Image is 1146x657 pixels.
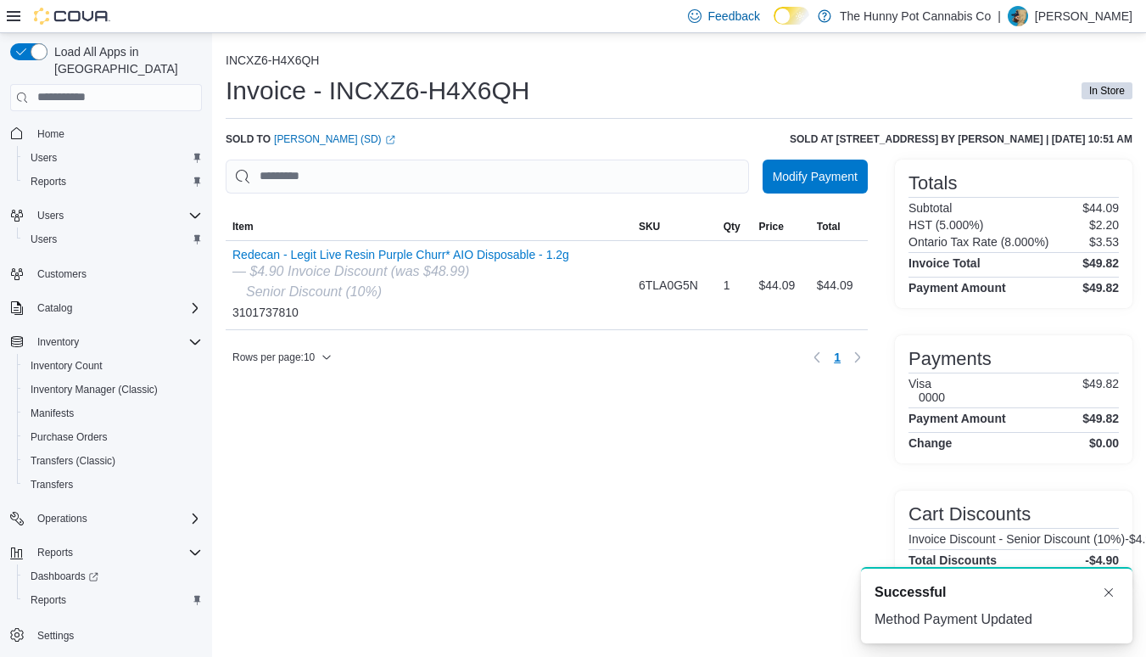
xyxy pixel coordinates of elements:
[1082,201,1119,215] p: $44.09
[908,218,983,232] h6: HST (5.000%)
[31,332,202,352] span: Inventory
[827,344,847,371] button: Page 1 of 1
[17,564,209,588] a: Dashboards
[774,7,809,25] input: Dark Mode
[31,407,74,420] span: Manifests
[31,233,57,246] span: Users
[1082,256,1119,270] h4: $49.82
[232,261,569,282] div: — $4.90 Invoice Discount (was $48.99)
[17,378,209,401] button: Inventory Manager (Classic)
[232,351,315,364] span: Rows per page : 10
[232,220,254,233] span: Item
[31,624,202,645] span: Settings
[226,347,338,368] button: Rows per page:10
[226,74,529,108] h1: Invoice - INCXZ6-H4X6QH
[1082,82,1132,99] span: In Store
[810,268,868,302] div: $44.09
[17,227,209,251] button: Users
[24,171,202,192] span: Reports
[24,451,202,471] span: Transfers (Classic)
[17,425,209,449] button: Purchase Orders
[37,267,87,281] span: Customers
[834,349,841,366] span: 1
[908,412,1006,425] h4: Payment Amount
[717,213,752,240] button: Qty
[908,281,1006,295] h4: Payment Amount
[37,546,73,559] span: Reports
[639,220,660,233] span: SKU
[24,379,202,400] span: Inventory Manager (Classic)
[37,209,64,222] span: Users
[1082,281,1119,295] h4: $49.82
[24,427,115,447] a: Purchase Orders
[24,171,73,192] a: Reports
[807,347,827,368] button: Previous page
[908,504,1031,525] h3: Cart Discounts
[31,298,202,318] span: Catalog
[24,356,109,376] a: Inventory Count
[24,566,202,587] span: Dashboards
[1089,235,1119,249] p: $3.53
[226,132,395,146] div: Sold to
[908,377,945,390] h6: Visa
[790,132,1132,146] h6: Sold at [STREET_ADDRESS] by [PERSON_NAME] | [DATE] 10:51 AM
[1082,412,1119,425] h4: $49.82
[31,151,57,165] span: Users
[31,298,79,318] button: Catalog
[708,8,760,25] span: Feedback
[24,403,202,424] span: Manifests
[908,201,952,215] h6: Subtotal
[246,284,382,299] i: Senior Discount (10%)
[31,542,202,563] span: Reports
[232,248,569,261] button: Redecan - Legit Live Resin Purple Churr* AIO Disposable - 1.2g
[385,135,395,145] svg: External link
[31,332,86,352] button: Inventory
[17,588,209,612] button: Reports
[31,264,93,284] a: Customers
[724,220,741,233] span: Qty
[759,220,784,233] span: Price
[1008,6,1028,26] div: Matthew Doyle
[17,473,209,497] button: Transfers
[24,590,73,610] a: Reports
[1089,218,1119,232] p: $2.20
[31,593,66,607] span: Reports
[752,213,810,240] button: Price
[1089,436,1119,450] h4: $0.00
[998,6,1001,26] p: |
[24,474,80,495] a: Transfers
[908,436,952,450] h4: Change
[24,451,122,471] a: Transfers (Classic)
[807,344,868,371] nav: Pagination for table: MemoryTable from EuiInMemoryTable
[226,160,749,194] input: This is a search bar. As you type, the results lower in the page will automatically filter.
[3,121,209,146] button: Home
[827,344,847,371] ul: Pagination for table: MemoryTable from EuiInMemoryTable
[37,512,87,525] span: Operations
[31,508,202,529] span: Operations
[24,356,202,376] span: Inventory Count
[37,335,79,349] span: Inventory
[31,175,66,188] span: Reports
[31,542,80,563] button: Reports
[24,590,202,610] span: Reports
[31,430,108,444] span: Purchase Orders
[3,541,209,564] button: Reports
[232,248,569,323] div: 3101737810
[3,204,209,227] button: Users
[810,213,868,240] button: Total
[875,609,1119,630] div: Method Payment Updated
[1082,377,1119,404] p: $49.82
[31,383,158,396] span: Inventory Manager (Classic)
[763,160,868,194] button: Modify Payment
[226,53,1132,70] nav: An example of EuiBreadcrumbs
[3,622,209,647] button: Settings
[48,43,202,77] span: Load All Apps in [GEOGRAPHIC_DATA]
[24,379,165,400] a: Inventory Manager (Classic)
[24,148,64,168] a: Users
[31,124,71,144] a: Home
[908,349,992,369] h3: Payments
[31,205,70,226] button: Users
[3,296,209,320] button: Catalog
[908,235,1049,249] h6: Ontario Tax Rate (8.000%)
